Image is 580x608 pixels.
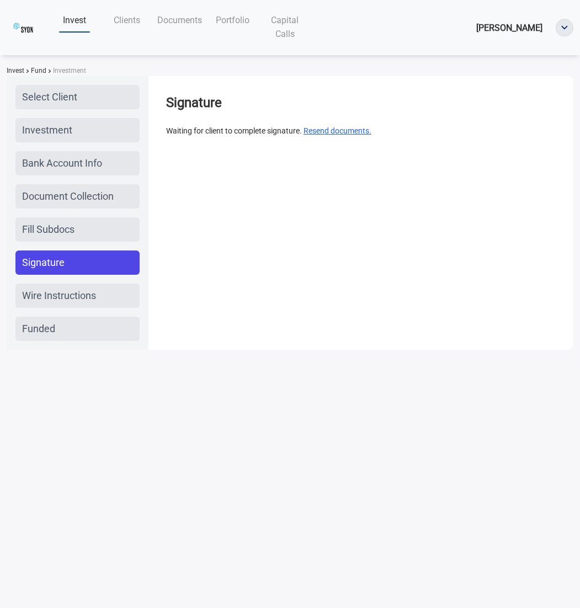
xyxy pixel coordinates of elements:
img: updated-_k4QCCGx.png [13,18,33,38]
div: Waiting for client to complete signature. [166,125,556,137]
span: Document Collection [22,189,114,204]
a: Invest [49,9,101,31]
span: Invest [7,67,24,74]
span: Signature [22,255,65,270]
span: Documents [157,15,202,25]
span: Invest [63,15,86,25]
a: Capital Calls [259,9,311,45]
button: Resend documents. [304,125,371,137]
img: ellipse [556,19,573,36]
span: Fill Subdocs [22,222,75,237]
img: sidearrow [26,70,29,73]
span: [PERSON_NAME] [476,23,542,33]
span: Investment [51,67,86,74]
span: Portfolio [216,15,249,25]
a: Portfolio [206,9,259,31]
span: Wire Instructions [22,288,96,303]
span: Investment [22,122,72,138]
a: Clients [101,9,153,31]
span: Funded [22,321,55,337]
a: Documents [153,9,206,31]
h1: Signature [166,94,556,111]
img: sidearrow [49,70,51,73]
span: Bank Account Info [22,156,102,171]
span: Clients [114,15,140,25]
span: Fund [29,67,46,74]
span: Select Client [22,89,77,105]
span: Capital Calls [271,15,299,39]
